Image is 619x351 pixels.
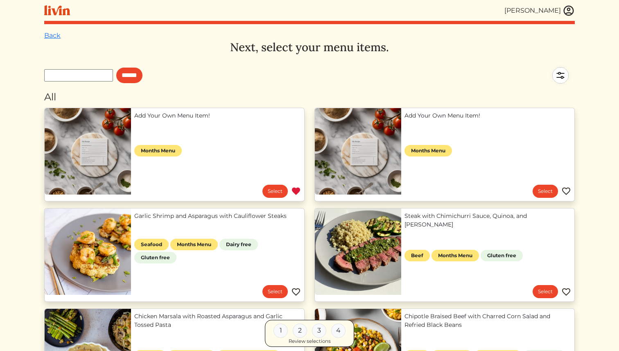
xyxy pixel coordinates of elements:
[533,185,558,198] a: Select
[273,323,288,337] div: 1
[265,319,354,347] a: 1 2 3 4 Review selections
[289,337,331,345] div: Review selections
[291,287,301,297] img: Favorite menu item
[262,185,288,198] a: Select
[262,285,288,298] a: Select
[331,323,346,337] div: 4
[44,5,70,16] img: livin-logo-a0d97d1a881af30f6274990eb6222085a2533c92bbd1e4f22c21b4f0d0e3210c.svg
[533,285,558,298] a: Select
[563,5,575,17] img: user_account-e6e16d2ec92f44fc35f99ef0dc9cddf60790bfa021a6ecb1c896eb5d2907b31c.svg
[134,212,301,220] a: Garlic Shrimp and Asparagus with Cauliflower Steaks
[504,6,561,16] div: [PERSON_NAME]
[44,41,575,54] h3: Next, select your menu items.
[404,212,571,229] a: Steak with Chimichurri Sauce, Quinoa, and [PERSON_NAME]
[404,111,571,120] a: Add Your Own Menu Item!
[291,186,301,196] img: Favorite menu item
[44,90,575,104] div: All
[312,323,326,337] div: 3
[293,323,307,337] div: 2
[546,61,575,90] img: filter-5a7d962c2457a2d01fc3f3b070ac7679cf81506dd4bc827d76cf1eb68fb85cd7.svg
[134,312,301,329] a: Chicken Marsala with Roasted Asparagus and Garlic Tossed Pasta
[404,312,571,329] a: Chipotle Braised Beef with Charred Corn Salad and Refried Black Beans
[561,287,571,297] img: Favorite menu item
[44,32,61,39] a: Back
[134,111,301,120] a: Add Your Own Menu Item!
[561,186,571,196] img: Favorite menu item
